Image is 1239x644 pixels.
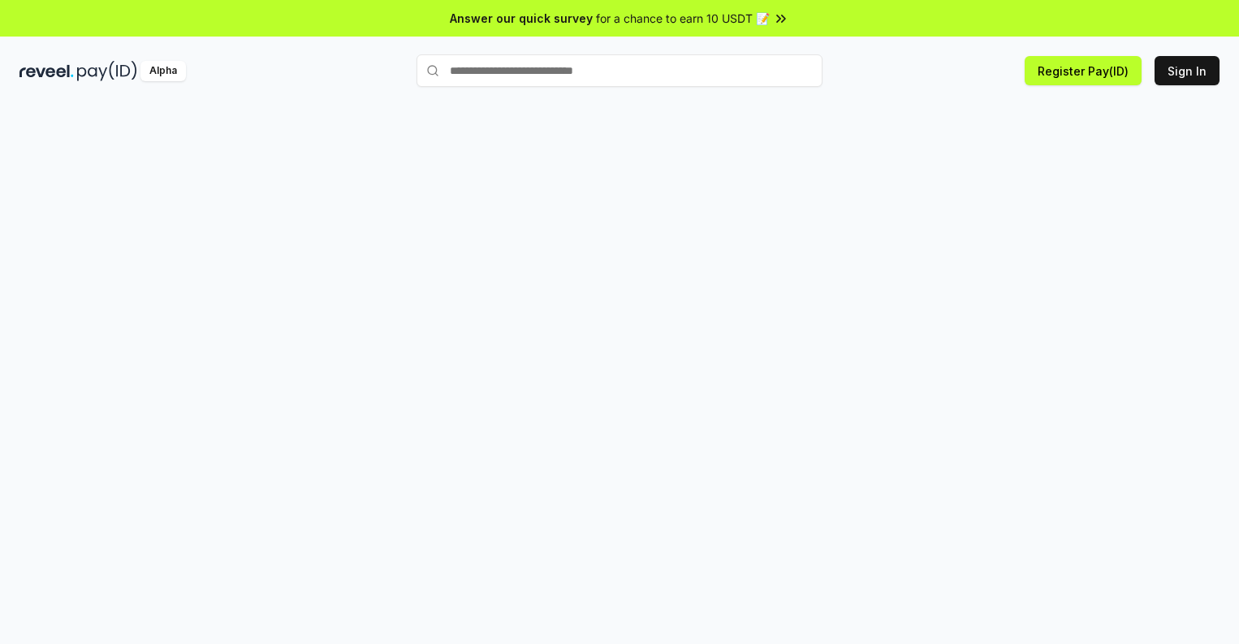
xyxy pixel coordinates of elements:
[450,10,593,27] span: Answer our quick survey
[77,61,137,81] img: pay_id
[1155,56,1220,85] button: Sign In
[19,61,74,81] img: reveel_dark
[596,10,770,27] span: for a chance to earn 10 USDT 📝
[1025,56,1142,85] button: Register Pay(ID)
[140,61,186,81] div: Alpha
